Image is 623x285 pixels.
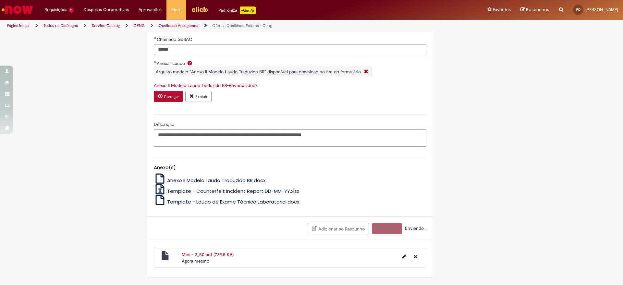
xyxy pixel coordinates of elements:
a: Template - Laudo de Exame Técnico Laboratorial.docx [154,198,299,205]
img: click_logo_yellow_360x200.png [191,5,209,14]
span: Chamado GeSAC [157,36,193,42]
a: Ofertas Qualidade Externa - Ceng [212,23,272,28]
span: Template - Counterfeit Incident Report DD-MM-YY.xlsx [167,188,299,194]
span: Arquivo modelo "Anexo II Modelo Laudo Traduzido BR" disponível para download no fim do formulário [156,69,361,75]
span: 2 [68,7,74,13]
span: Anexar Laudo [157,60,186,66]
a: Service Catalog [92,23,120,28]
span: Anexo II Modelo Laudo Traduzido BR.docx [167,177,265,184]
input: Chamado GeSAC [154,44,426,55]
a: CENG [134,23,145,28]
button: Editar nome de arquivo Mes - 2_50.pdf [398,251,410,262]
span: Favoritos [493,6,511,13]
span: Requisições [44,6,67,13]
div: Padroniza [218,6,256,14]
textarea: Descrição [154,129,426,147]
span: More [171,6,181,13]
small: Excluir [195,94,207,99]
span: Obrigatório Preenchido [154,37,157,39]
span: FO [576,7,580,12]
a: Anexo II Modelo Laudo Traduzido BR.docx [154,177,266,184]
a: Mes - 2_50.pdf (739.5 KB) [182,252,234,257]
span: Rascunhos [526,6,549,13]
a: Template - Counterfeit Incident Report DD-MM-YY.xlsx [154,188,299,194]
button: Excluir anexo Anexo II Modelo Laudo Traduzido BR-Revenda.docx [185,91,212,102]
span: Agora mesmo [182,258,209,264]
span: Enviando... [404,225,426,231]
h5: Anexo(s) [154,165,426,170]
span: Aprovações [139,6,162,13]
ul: Trilhas de página [5,20,410,32]
button: Carregar anexo de Anexar Laudo Required [154,91,183,102]
a: Download de Anexo II Modelo Laudo Traduzido BR-Revenda.docx [154,82,258,88]
a: Rascunhos [520,7,549,13]
p: +GenAi [240,6,256,14]
a: Página inicial [7,23,30,28]
span: [PERSON_NAME] [585,7,618,12]
small: Carregar [164,94,179,99]
span: Despesas Corporativas [84,6,129,13]
a: Qualidade Assegurada [159,23,198,28]
span: Template - Laudo de Exame Técnico Laboratorial.docx [167,198,299,205]
button: Excluir Mes - 2_50.pdf [410,251,421,262]
span: Ajuda para Anexar Laudo [186,60,194,66]
i: Fechar More information Por question_anexar_laudo [362,68,370,75]
time: 29/08/2025 20:39:20 [182,258,209,264]
a: Todos os Catálogos [43,23,78,28]
span: Obrigatório Preenchido [154,61,157,63]
span: Descrição [154,121,176,127]
img: ServiceNow [1,3,34,16]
